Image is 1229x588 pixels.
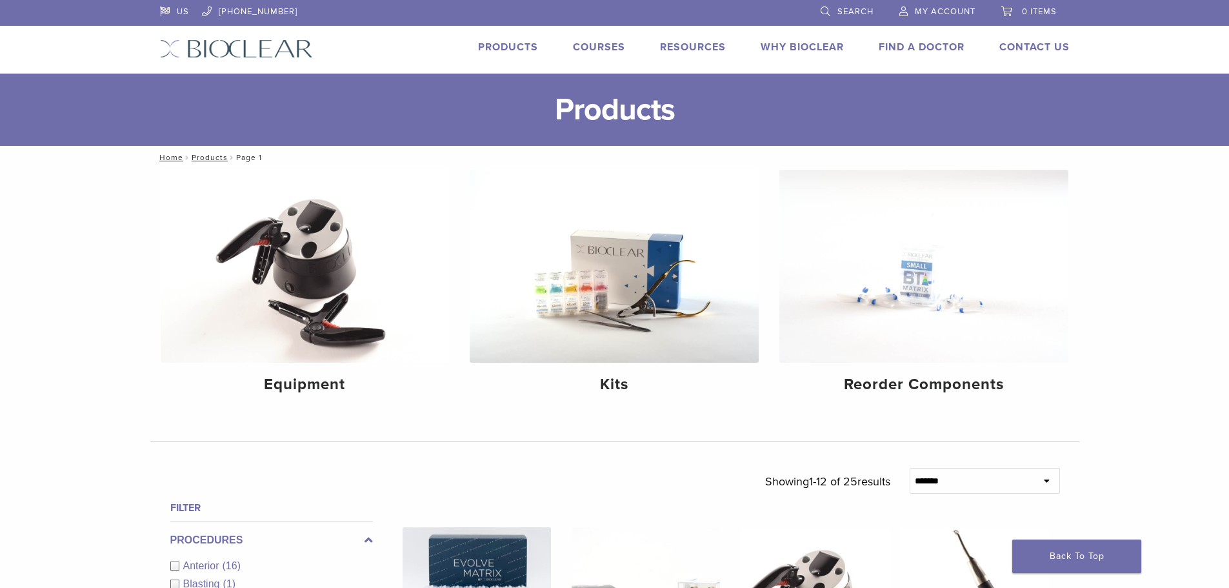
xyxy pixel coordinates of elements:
a: Back To Top [1012,540,1141,573]
a: Equipment [161,170,450,405]
nav: Page 1 [150,146,1079,169]
a: Resources [660,41,726,54]
a: Products [192,153,228,162]
span: / [228,154,236,161]
a: Find A Doctor [879,41,964,54]
span: / [183,154,192,161]
h4: Filter [170,500,373,516]
span: 0 items [1022,6,1057,17]
p: Showing results [765,468,890,495]
img: Bioclear [160,39,313,58]
span: My Account [915,6,975,17]
label: Procedures [170,532,373,548]
a: Products [478,41,538,54]
a: Home [155,153,183,162]
h4: Reorder Components [790,373,1058,396]
img: Equipment [161,170,450,363]
span: Search [837,6,874,17]
span: 1-12 of 25 [809,474,857,489]
a: Contact Us [999,41,1070,54]
a: Why Bioclear [761,41,844,54]
img: Reorder Components [779,170,1068,363]
span: (16) [223,560,241,571]
a: Reorder Components [779,170,1068,405]
a: Courses [573,41,625,54]
img: Kits [470,170,759,363]
h4: Kits [480,373,748,396]
span: Anterior [183,560,223,571]
h4: Equipment [171,373,439,396]
a: Kits [470,170,759,405]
